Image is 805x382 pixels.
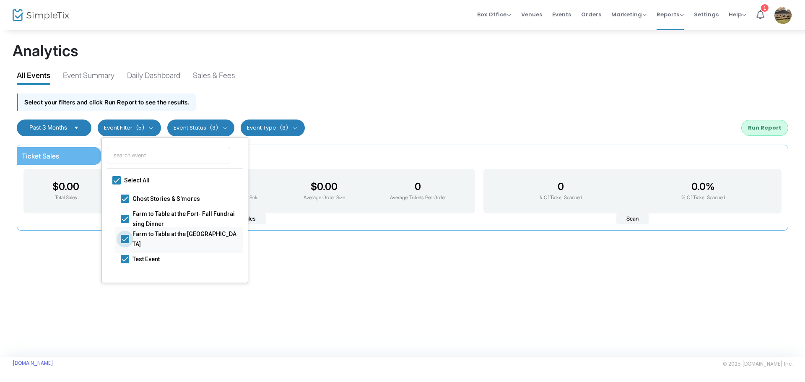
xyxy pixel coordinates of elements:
span: Test Event [132,254,237,264]
span: Past 3 Months [29,124,67,131]
div: Sales & Fees [193,70,235,84]
a: [DOMAIN_NAME] [13,360,53,366]
span: Orders [581,4,601,25]
button: Event Type(3) [241,120,305,136]
h3: $0.00 [52,181,79,192]
span: Select All [124,175,229,185]
p: Total Sales [52,194,79,202]
span: Events [552,4,571,25]
span: Venues [521,4,542,25]
h1: Analytics [13,42,792,60]
span: Farm to Table at the Fort- Fall Fundraising Dinner [132,208,237,229]
span: Ticket Sales [22,152,59,160]
p: Average Order Size [304,194,345,202]
span: (3) [280,125,288,131]
h3: 0 [540,181,582,192]
input: search event [107,147,230,164]
span: Ghost Stories & S'mores [132,193,237,203]
span: Farm to Table at the [GEOGRAPHIC_DATA] [132,229,237,249]
span: Settings [694,4,719,25]
span: Reports [657,10,684,18]
div: 1 [761,4,769,12]
span: Scan [616,213,649,224]
div: Event Summary [63,70,114,84]
span: Box Office [477,10,511,18]
span: (3) [210,125,218,131]
div: All Events [17,70,50,84]
span: Sales [232,213,266,224]
span: © 2025 [DOMAIN_NAME] Inc. [723,361,792,367]
div: Daily Dashboard [127,70,180,84]
p: # Of Ticket Scanned [540,194,582,202]
div: Select your filters and click Run Report to see the results. [17,94,196,111]
button: Run Report [741,120,788,136]
h3: 0.0% [681,181,725,192]
p: % Of Ticket Scanned [681,194,725,202]
button: Event Status(3) [167,120,235,136]
h3: 0 [390,181,446,192]
span: Help [729,10,746,18]
span: (5) [136,125,144,131]
button: Select [70,125,82,131]
span: Marketing [611,10,647,18]
button: Event Filter(5) [98,120,161,136]
h3: $0.00 [304,181,345,192]
p: Average Tickets Per Order [390,194,446,202]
